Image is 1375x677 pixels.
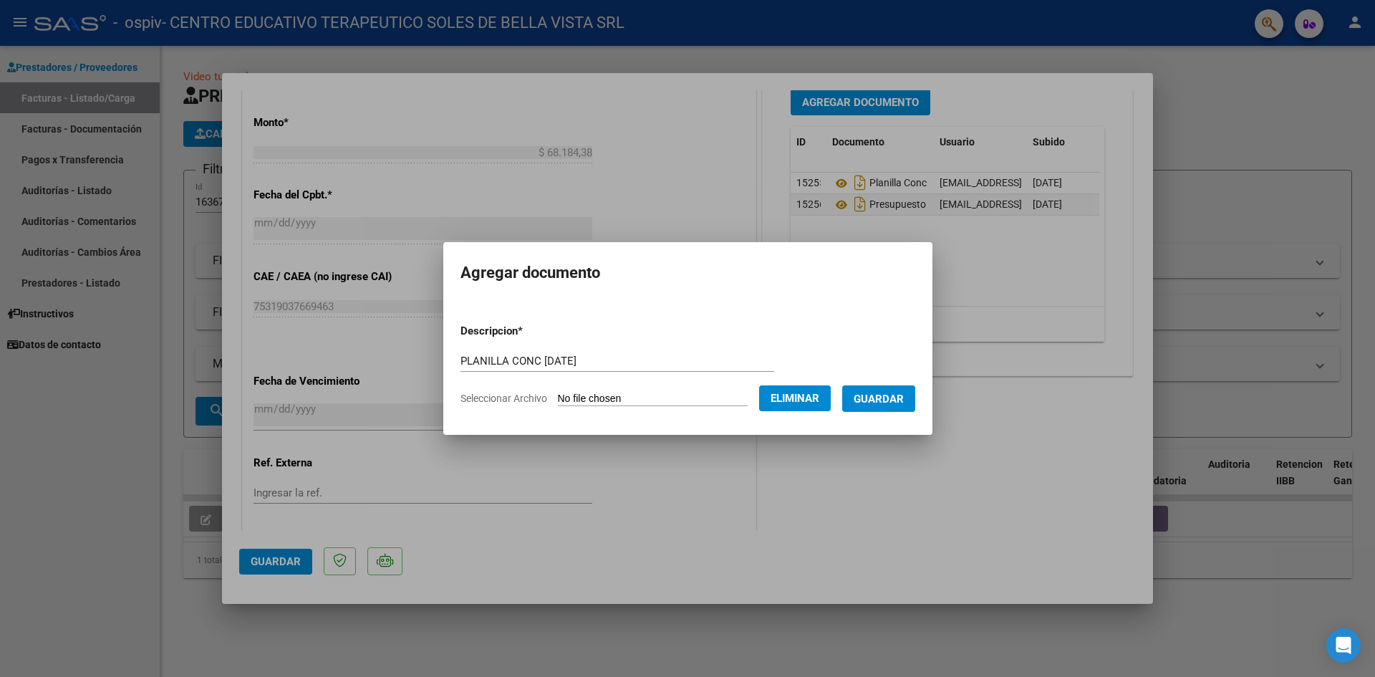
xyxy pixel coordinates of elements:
span: Guardar [854,393,904,405]
div: Open Intercom Messenger [1326,628,1361,663]
p: Descripcion [460,323,597,340]
span: Eliminar [771,392,819,405]
h2: Agregar documento [460,259,915,287]
button: Eliminar [759,385,831,411]
span: Seleccionar Archivo [460,393,547,404]
button: Guardar [842,385,915,412]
